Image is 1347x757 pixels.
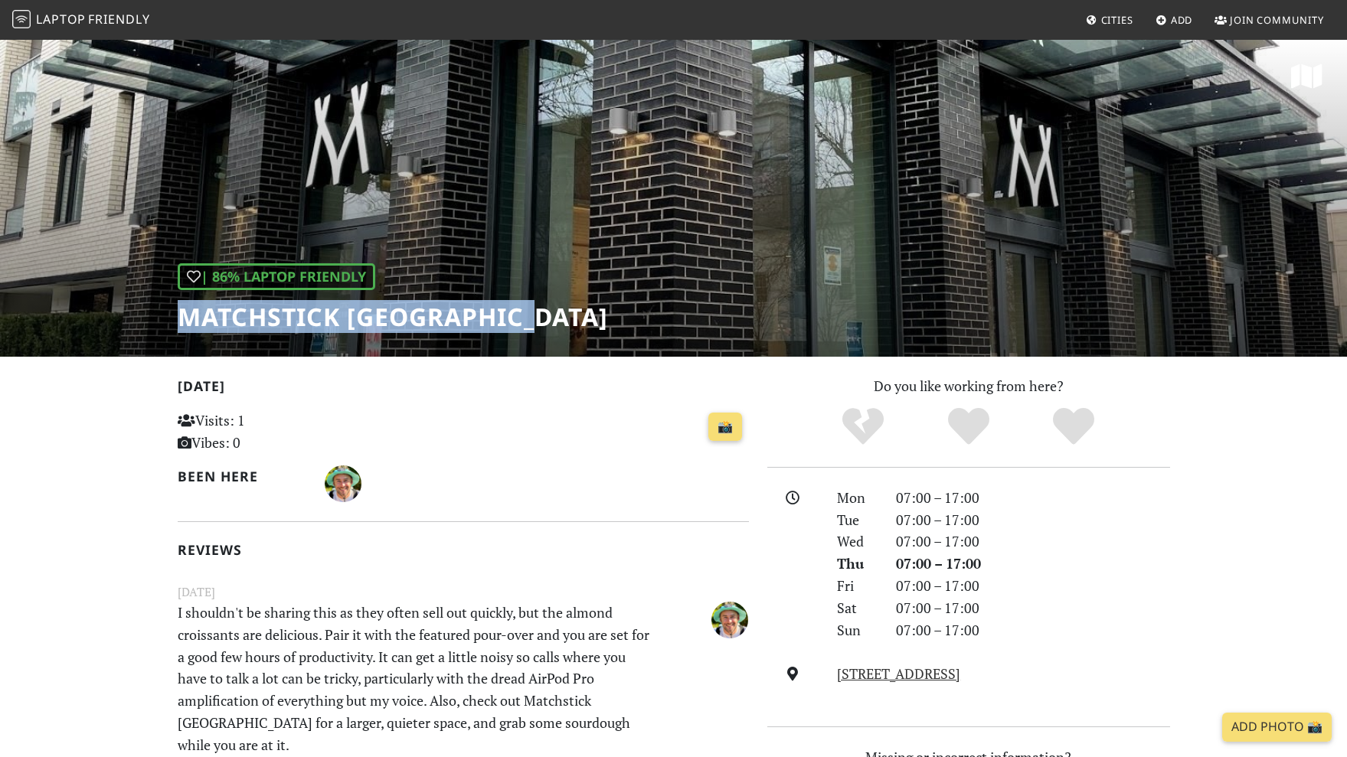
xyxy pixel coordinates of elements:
div: | 86% Laptop Friendly [178,263,375,290]
div: Wed [828,530,886,553]
img: LaptopFriendly [12,10,31,28]
div: Fri [828,575,886,597]
span: Cities [1101,13,1133,27]
p: Visits: 1 Vibes: 0 [178,409,356,454]
h1: Matchstick [GEOGRAPHIC_DATA] [178,302,608,331]
div: 07:00 – 17:00 [887,509,1179,531]
div: 07:00 – 17:00 [887,487,1179,509]
a: 📸 [708,413,742,442]
div: Yes [916,406,1022,448]
img: 4684-ed.jpg [711,602,748,638]
div: 07:00 – 17:00 [887,619,1179,641]
span: Ed Rutter [711,609,748,627]
div: 07:00 – 17:00 [887,530,1179,553]
span: Join Community [1230,13,1324,27]
div: Thu [828,553,886,575]
div: Sun [828,619,886,641]
a: Add [1149,6,1199,34]
div: Mon [828,487,886,509]
div: Tue [828,509,886,531]
a: LaptopFriendly LaptopFriendly [12,7,150,34]
h2: Been here [178,468,307,485]
p: Do you like working from here? [767,375,1170,397]
small: [DATE] [168,582,758,602]
div: 07:00 – 17:00 [887,575,1179,597]
h2: Reviews [178,542,749,558]
div: 07:00 – 17:00 [887,553,1179,575]
div: No [810,406,916,448]
span: Add [1171,13,1193,27]
div: 07:00 – 17:00 [887,597,1179,619]
img: 4684-ed.jpg [325,465,361,502]
a: Cities [1080,6,1139,34]
span: Laptop [36,11,86,28]
span: Ed Rutter [325,473,361,491]
p: I shouldn't be sharing this as they often sell out quickly, but the almond croissants are delicio... [168,602,660,756]
a: [STREET_ADDRESS] [837,664,960,683]
span: Friendly [88,11,149,28]
div: Sat [828,597,886,619]
a: Join Community [1208,6,1330,34]
div: Definitely! [1021,406,1126,448]
h2: [DATE] [178,378,749,400]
